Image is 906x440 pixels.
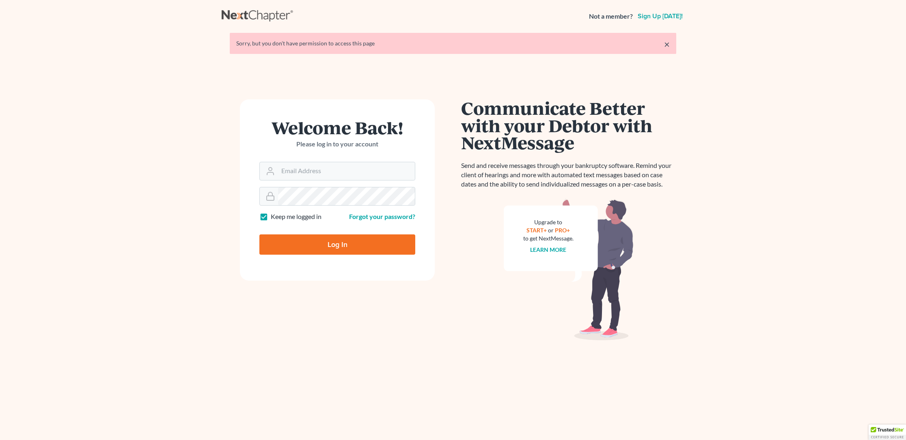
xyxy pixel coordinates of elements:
strong: Not a member? [589,12,633,21]
a: PRO+ [555,227,570,234]
a: Learn more [531,246,567,253]
a: × [664,39,670,49]
img: nextmessage_bg-59042aed3d76b12b5cd301f8e5b87938c9018125f34e5fa2b7a6b67550977c72.svg [504,199,634,341]
a: Sign up [DATE]! [636,13,684,19]
div: Upgrade to [523,218,574,226]
div: TrustedSite Certified [869,425,906,440]
h1: Welcome Back! [259,119,415,136]
input: Log In [259,234,415,255]
a: Forgot your password? [349,212,415,220]
h1: Communicate Better with your Debtor with NextMessage [461,99,676,151]
span: or [548,227,554,234]
input: Email Address [278,162,415,180]
p: Please log in to your account [259,140,415,149]
div: Sorry, but you don't have permission to access this page [236,39,670,47]
label: Keep me logged in [271,212,321,221]
a: START+ [527,227,547,234]
p: Send and receive messages through your bankruptcy software. Remind your client of hearings and mo... [461,161,676,189]
div: to get NextMessage. [523,234,574,243]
